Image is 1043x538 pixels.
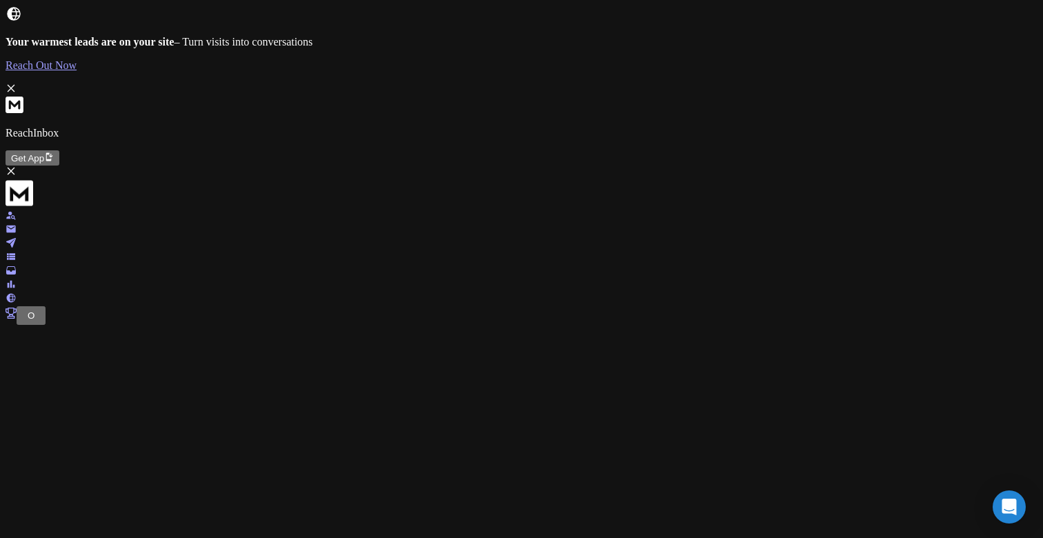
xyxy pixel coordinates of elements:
button: O [22,308,40,323]
p: ReachInbox [6,127,1037,139]
span: O [28,310,34,321]
div: Open Intercom Messenger [993,490,1026,524]
button: Get App [6,150,59,166]
button: O [17,306,46,325]
img: logo [6,179,33,207]
a: Reach Out Now [6,59,1037,72]
p: – Turn visits into conversations [6,36,1037,48]
strong: Your warmest leads are on your site [6,36,174,48]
